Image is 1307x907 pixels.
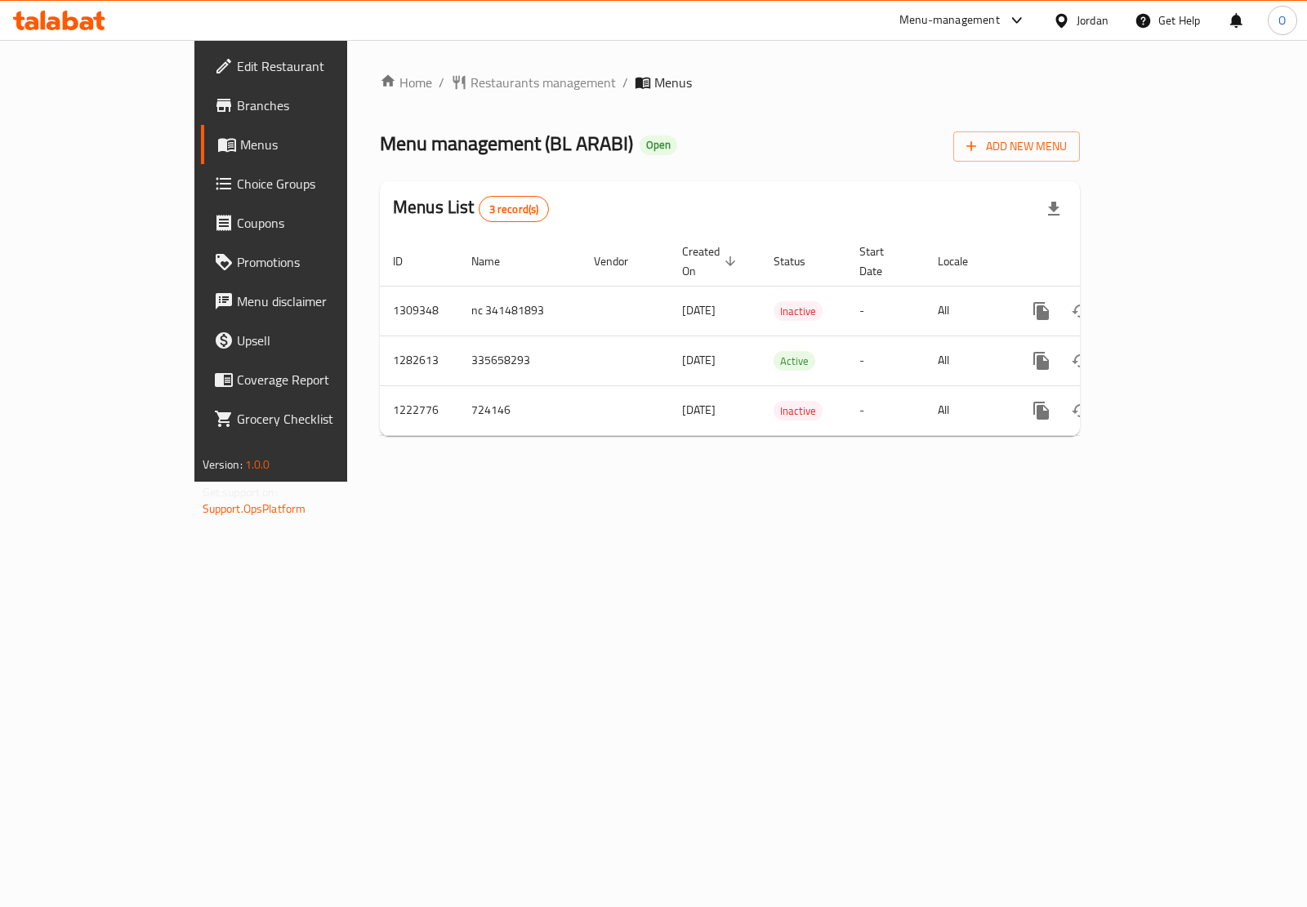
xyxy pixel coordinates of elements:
td: - [846,385,925,435]
li: / [622,73,628,92]
button: more [1022,391,1061,430]
td: All [925,286,1009,336]
button: Change Status [1061,391,1100,430]
span: Get support on: [203,482,278,503]
a: Branches [201,86,413,125]
div: Export file [1034,189,1073,229]
span: Status [774,251,827,271]
td: - [846,336,925,385]
div: Jordan [1077,11,1108,29]
a: Coverage Report [201,360,413,399]
div: Inactive [774,301,823,321]
span: Branches [237,96,399,115]
span: Menu management ( BL ARABI ) [380,125,633,162]
span: Vendor [594,251,649,271]
a: Promotions [201,242,413,282]
span: Restaurants management [471,73,616,92]
span: Inactive [774,302,823,321]
a: Coupons [201,203,413,242]
h2: Menus List [393,195,549,222]
span: Start Date [859,242,905,281]
span: Promotions [237,252,399,272]
span: [DATE] [682,349,716,371]
td: 1222776 [380,385,458,435]
span: Menus [240,135,399,154]
a: Edit Restaurant [201,47,413,86]
span: Menu disclaimer [237,291,399,311]
button: more [1022,291,1061,331]
td: 724146 [458,385,581,435]
a: Upsell [201,321,413,360]
a: Menu disclaimer [201,282,413,321]
span: Menus [654,73,692,92]
span: Add New Menu [966,136,1067,157]
td: All [925,385,1009,435]
a: Support.OpsPlatform [203,498,306,519]
li: / [439,73,444,92]
span: Upsell [237,331,399,350]
span: 1.0.0 [245,454,270,475]
span: ID [393,251,424,271]
td: - [846,286,925,336]
span: [DATE] [682,399,716,420]
button: Add New Menu [953,131,1080,162]
nav: breadcrumb [380,73,1080,92]
span: 3 record(s) [480,202,549,217]
span: Coverage Report [237,370,399,389]
button: more [1022,341,1061,380]
a: Choice Groups [201,164,413,203]
span: Name [471,251,521,271]
span: Coupons [237,213,399,233]
td: 1309348 [380,286,458,336]
td: nc 341481893 [458,286,581,336]
span: Locale [938,251,989,271]
span: Open [640,138,677,152]
div: Open [640,136,677,155]
a: Menus [201,125,413,164]
div: Inactive [774,401,823,420]
span: Active [774,352,815,371]
span: Inactive [774,402,823,420]
span: Created On [682,242,741,281]
div: Total records count [479,196,550,222]
td: 335658293 [458,336,581,385]
span: Edit Restaurant [237,56,399,76]
td: All [925,336,1009,385]
a: Grocery Checklist [201,399,413,438]
th: Actions [1009,237,1192,287]
a: Restaurants management [451,73,616,92]
span: O [1278,11,1286,29]
td: 1282613 [380,336,458,385]
div: Menu-management [899,11,1000,30]
div: Active [774,351,815,371]
span: Choice Groups [237,174,399,193]
button: Change Status [1061,341,1100,380]
span: [DATE] [682,300,716,321]
span: Version: [203,454,243,475]
table: enhanced table [380,237,1192,436]
button: Change Status [1061,291,1100,331]
span: Grocery Checklist [237,409,399,429]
